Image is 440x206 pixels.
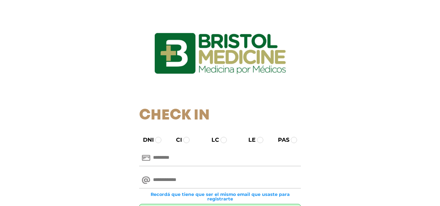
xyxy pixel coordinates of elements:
label: LC [205,136,219,144]
label: DNI [137,136,154,144]
small: Recordá que tiene que ser el mismo email que usaste para registrarte [139,192,301,201]
label: CI [170,136,182,144]
h1: Check In [139,107,301,124]
img: logo_ingresarbristol.jpg [126,8,314,99]
label: LE [242,136,256,144]
label: PAS [272,136,289,144]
